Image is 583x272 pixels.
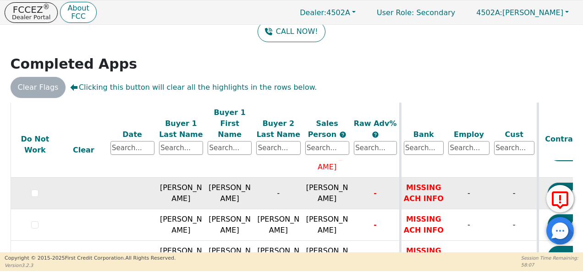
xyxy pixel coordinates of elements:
[5,255,176,262] p: Copyright © 2015- 2025 First Credit Corporation.
[492,178,538,209] td: -
[492,209,538,241] td: -
[5,262,176,269] p: Version 3.2.3
[256,141,300,155] input: Search...
[368,4,464,22] a: User Role: Secondary
[308,119,339,138] span: Sales Person
[290,5,365,20] button: Dealer:4502A
[205,209,254,241] td: [PERSON_NAME]
[404,141,444,155] input: Search...
[258,21,325,42] button: CALL NOW!
[404,129,444,140] div: Bank
[12,5,50,14] p: FCCEZ
[205,178,254,209] td: [PERSON_NAME]
[306,215,348,234] span: [PERSON_NAME]
[13,134,57,156] div: Do Not Work
[354,141,397,155] input: Search...
[12,14,50,20] p: Dealer Portal
[11,56,137,72] strong: Completed Apps
[306,246,348,266] span: [PERSON_NAME]
[354,119,397,127] span: Raw Adv%
[400,209,446,241] td: MISSING ACH INFO
[5,2,58,23] button: FCCEZ®Dealer Portal
[446,209,492,241] td: -
[254,209,302,241] td: [PERSON_NAME]
[521,255,578,261] p: Session Time Remaining:
[254,178,302,209] td: -
[306,183,348,203] span: [PERSON_NAME]
[377,8,414,17] span: User Role :
[208,107,252,140] div: Buyer 1 First Name
[300,8,350,17] span: 4502A
[374,252,377,261] span: -
[60,2,96,23] button: AboutFCC
[368,4,464,22] p: Secondary
[70,82,317,93] span: Clicking this button will clear all the highlights in the rows below.
[159,141,203,155] input: Search...
[476,8,502,17] span: 4502A:
[300,8,326,17] span: Dealer:
[125,255,176,261] span: All Rights Reserved.
[374,189,377,197] span: -
[305,141,349,155] input: Search...
[448,141,489,155] input: Search...
[208,141,252,155] input: Search...
[448,129,489,140] div: Employ
[446,178,492,209] td: -
[521,261,578,268] p: 58:07
[157,178,205,209] td: [PERSON_NAME]
[157,209,205,241] td: [PERSON_NAME]
[110,129,154,140] div: Date
[43,3,50,11] sup: ®
[374,220,377,229] span: -
[67,5,89,12] p: About
[400,178,446,209] td: MISSING ACH INFO
[467,5,578,20] button: 4502A:[PERSON_NAME]
[159,118,203,140] div: Buyer 1 Last Name
[546,185,574,212] button: Report Error to FCC
[61,145,105,156] div: Clear
[110,141,154,155] input: Search...
[476,8,563,17] span: [PERSON_NAME]
[494,129,534,140] div: Cust
[494,141,534,155] input: Search...
[67,13,89,20] p: FCC
[256,118,300,140] div: Buyer 2 Last Name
